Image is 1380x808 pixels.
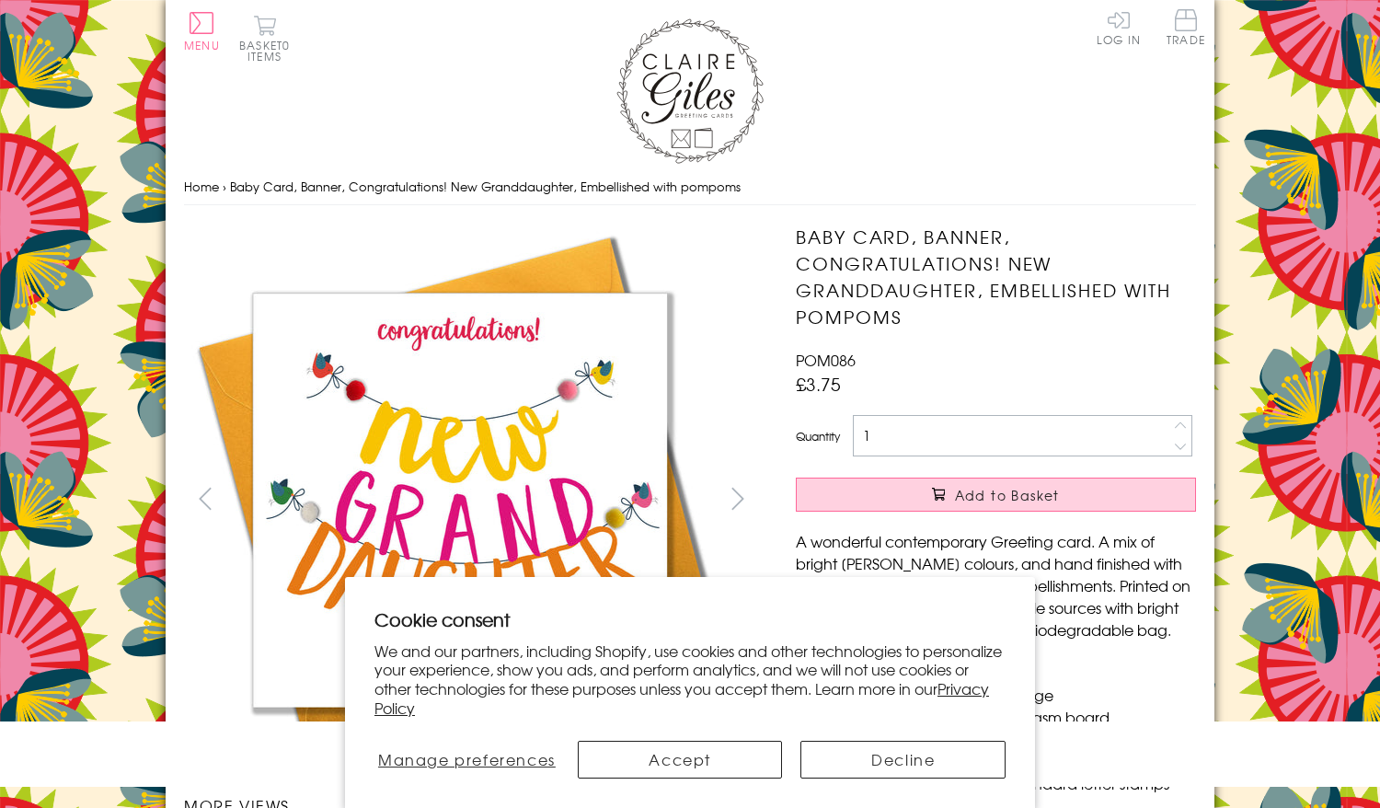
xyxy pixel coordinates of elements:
a: Home [184,178,219,195]
label: Quantity [796,428,840,444]
p: A wonderful contemporary Greeting card. A mix of bright [PERSON_NAME] colours, and hand finished ... [796,530,1196,641]
a: Privacy Policy [374,677,989,719]
button: Basket0 items [239,15,290,62]
img: Baby Card, Banner, Congratulations! New Granddaughter, Embellished with pompoms [184,224,736,776]
a: Log In [1097,9,1141,45]
button: Decline [800,741,1006,779]
span: £3.75 [796,371,841,397]
h1: Baby Card, Banner, Congratulations! New Granddaughter, Embellished with pompoms [796,224,1196,329]
span: POM086 [796,349,856,371]
span: 0 items [247,37,290,64]
button: Manage preferences [374,741,559,779]
span: Baby Card, Banner, Congratulations! New Granddaughter, Embellished with pompoms [230,178,741,195]
nav: breadcrumbs [184,168,1196,206]
button: next [718,478,759,519]
span: › [223,178,226,195]
img: Claire Giles Greetings Cards [616,18,764,164]
h2: Cookie consent [374,606,1006,632]
button: Accept [578,741,783,779]
button: prev [184,478,225,519]
span: Trade [1167,9,1205,45]
span: Add to Basket [955,486,1060,504]
img: Baby Card, Banner, Congratulations! New Granddaughter, Embellished with pompoms [759,224,1311,776]
p: We and our partners, including Shopify, use cookies and other technologies to personalize your ex... [374,641,1006,718]
span: Manage preferences [378,748,556,770]
a: Trade [1167,9,1205,49]
span: Menu [184,37,220,53]
button: Menu [184,12,220,51]
button: Add to Basket [796,478,1196,512]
